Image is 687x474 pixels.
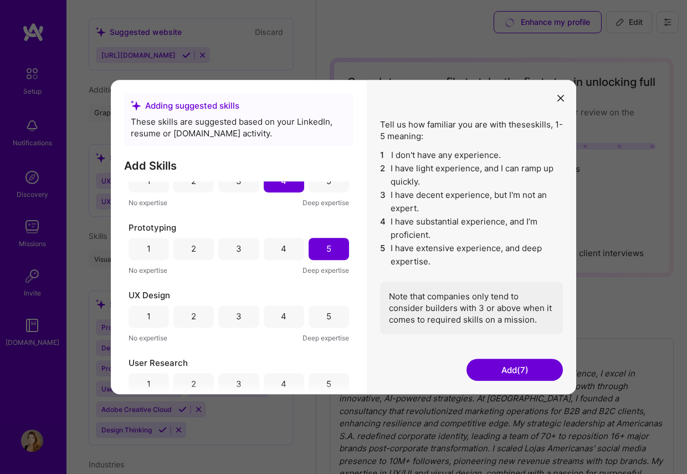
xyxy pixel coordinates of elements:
span: No expertise [129,197,167,208]
span: 1 [380,149,387,162]
div: 5 [326,243,331,254]
span: 5 [380,242,386,268]
span: UX Design [129,289,170,301]
span: Deep expertise [303,332,349,344]
div: 2 [191,310,196,322]
span: 4 [380,215,386,242]
li: I have extensive experience, and deep expertise. [380,242,563,268]
div: 3 [236,243,242,254]
div: 1 [147,243,151,254]
li: I have substantial experience, and I’m proficient. [380,215,563,242]
div: 4 [281,175,286,187]
div: 5 [326,310,331,322]
div: 3 [236,378,242,390]
li: I have decent experience, but I'm not an expert. [380,188,563,215]
div: 4 [281,310,286,322]
li: I have light experience, and I can ramp up quickly. [380,162,563,188]
div: Note that companies only tend to consider builders with 3 or above when it comes to required skil... [380,282,563,334]
span: No expertise [129,264,167,276]
div: 3 [236,175,242,187]
div: 4 [281,243,286,254]
div: modal [111,80,576,395]
div: 2 [191,378,196,390]
i: icon SuggestedTeams [131,100,141,110]
span: 3 [380,188,386,215]
div: 2 [191,243,196,254]
span: No expertise [129,332,167,344]
div: 1 [147,378,151,390]
div: Tell us how familiar you are with these skills , 1-5 meaning: [380,119,563,334]
span: Deep expertise [303,197,349,208]
i: icon Close [557,95,564,101]
div: 5 [326,175,331,187]
div: 1 [147,175,151,187]
div: 1 [147,310,151,322]
div: 3 [236,310,242,322]
button: Add(7) [466,359,563,381]
div: These skills are suggested based on your LinkedIn, resume or [DOMAIN_NAME] activity. [131,116,347,139]
div: Adding suggested skills [131,100,347,111]
div: 2 [191,175,196,187]
span: 2 [380,162,386,188]
span: Prototyping [129,222,176,233]
h3: Add Skills [124,159,353,172]
span: Deep expertise [303,264,349,276]
span: User Research [129,357,188,369]
li: I don't have any experience. [380,149,563,162]
div: 4 [281,378,286,390]
div: 5 [326,378,331,390]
